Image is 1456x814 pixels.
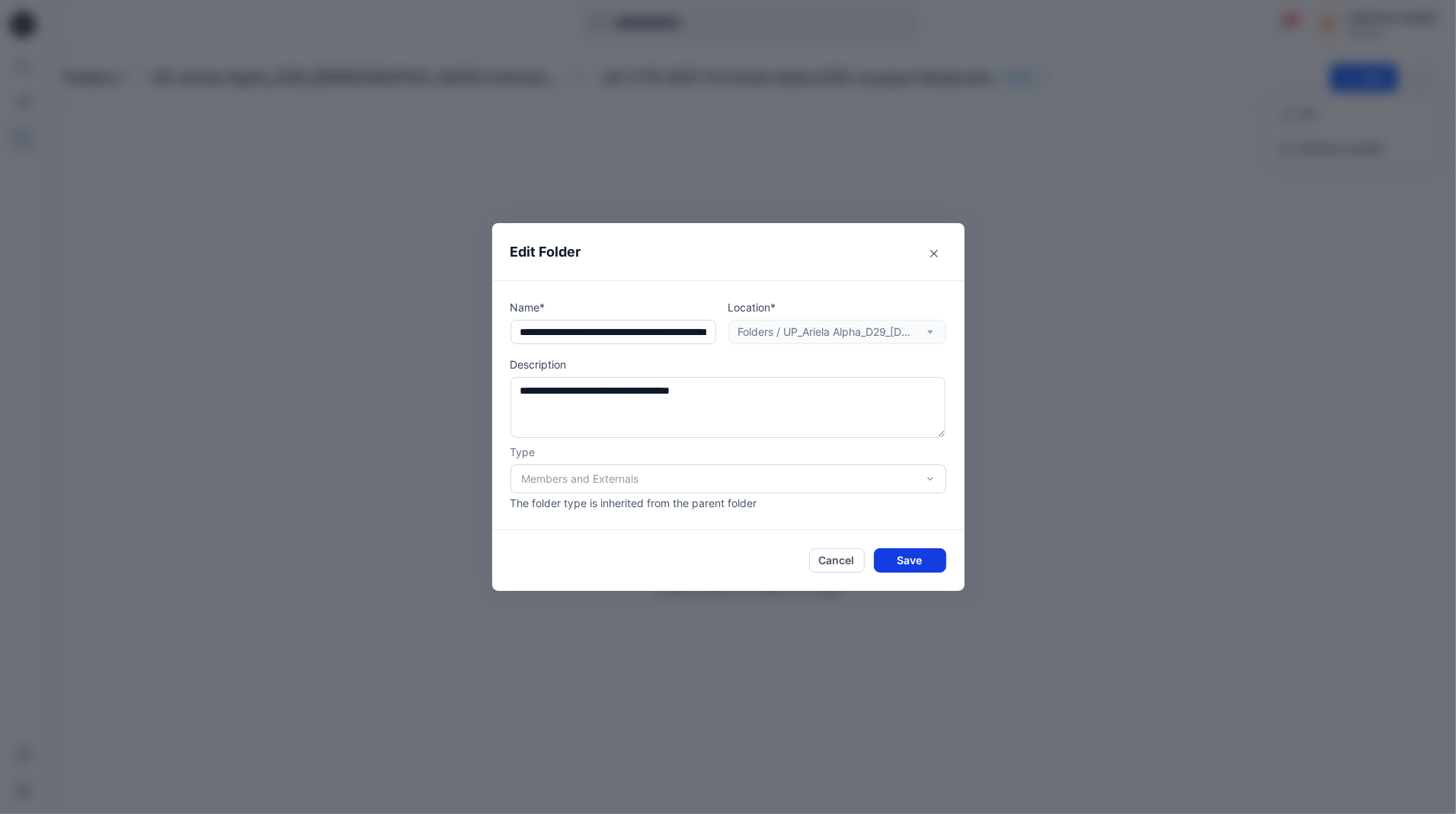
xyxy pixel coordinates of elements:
[809,548,865,573] button: Cancel
[510,495,946,511] p: The folder type is inherited from the parent folder
[510,299,716,315] p: Name*
[728,299,946,315] p: Location*
[922,241,946,266] button: Close
[874,548,946,573] button: Save
[492,223,965,280] header: Edit Folder
[510,356,946,372] p: Description
[510,444,946,460] p: Type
